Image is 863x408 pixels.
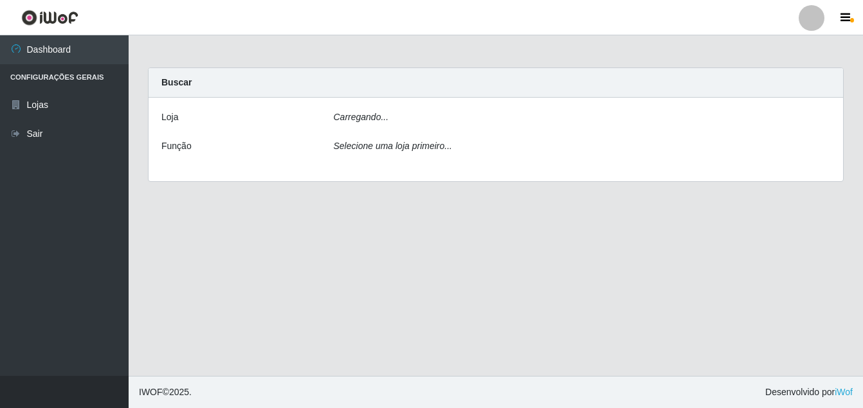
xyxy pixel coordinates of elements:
[334,141,452,151] i: Selecione uma loja primeiro...
[334,112,389,122] i: Carregando...
[161,139,192,153] label: Função
[161,77,192,87] strong: Buscar
[139,386,192,399] span: © 2025 .
[139,387,163,397] span: IWOF
[765,386,853,399] span: Desenvolvido por
[835,387,853,397] a: iWof
[161,111,178,124] label: Loja
[21,10,78,26] img: CoreUI Logo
